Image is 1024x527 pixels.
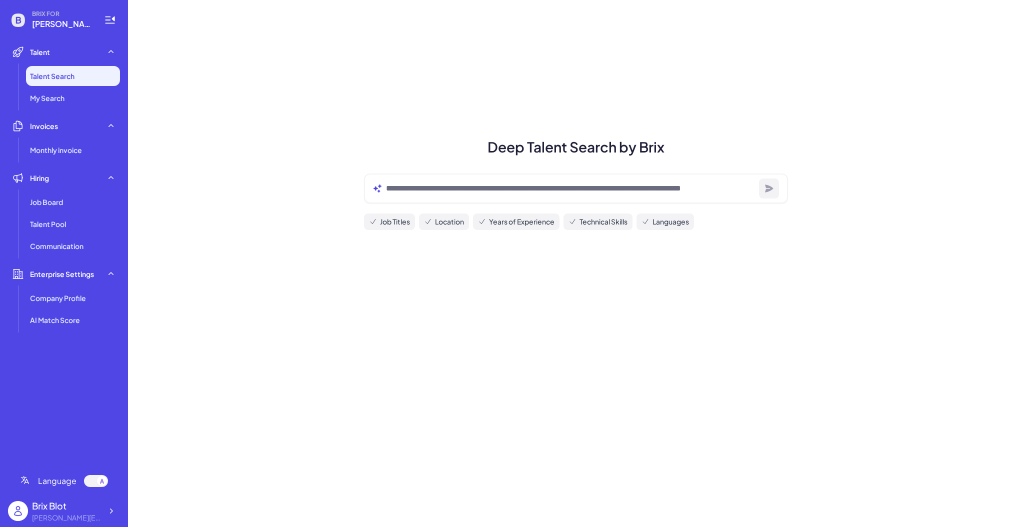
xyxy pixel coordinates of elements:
span: Languages [652,216,689,227]
span: Invoices [30,121,58,131]
img: user_logo.png [8,501,28,521]
span: Company Profile [30,293,86,303]
span: Hiring [30,173,49,183]
span: Job Board [30,197,63,207]
span: AI Match Score [30,315,80,325]
div: Brix Blot [32,499,102,512]
span: BRIX FOR [32,10,92,18]
span: blake@joinbrix.com [32,18,92,30]
span: Talent [30,47,50,57]
span: Monthly invoice [30,145,82,155]
span: Years of Experience [489,216,554,227]
span: Technical Skills [579,216,627,227]
span: Enterprise Settings [30,269,94,279]
span: Talent Search [30,71,74,81]
span: Job Titles [380,216,410,227]
div: blake@joinbrix.com [32,512,102,523]
span: Language [38,475,76,487]
span: My Search [30,93,64,103]
span: Location [435,216,464,227]
span: Talent Pool [30,219,66,229]
span: Communication [30,241,83,251]
h1: Deep Talent Search by Brix [352,136,800,157]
